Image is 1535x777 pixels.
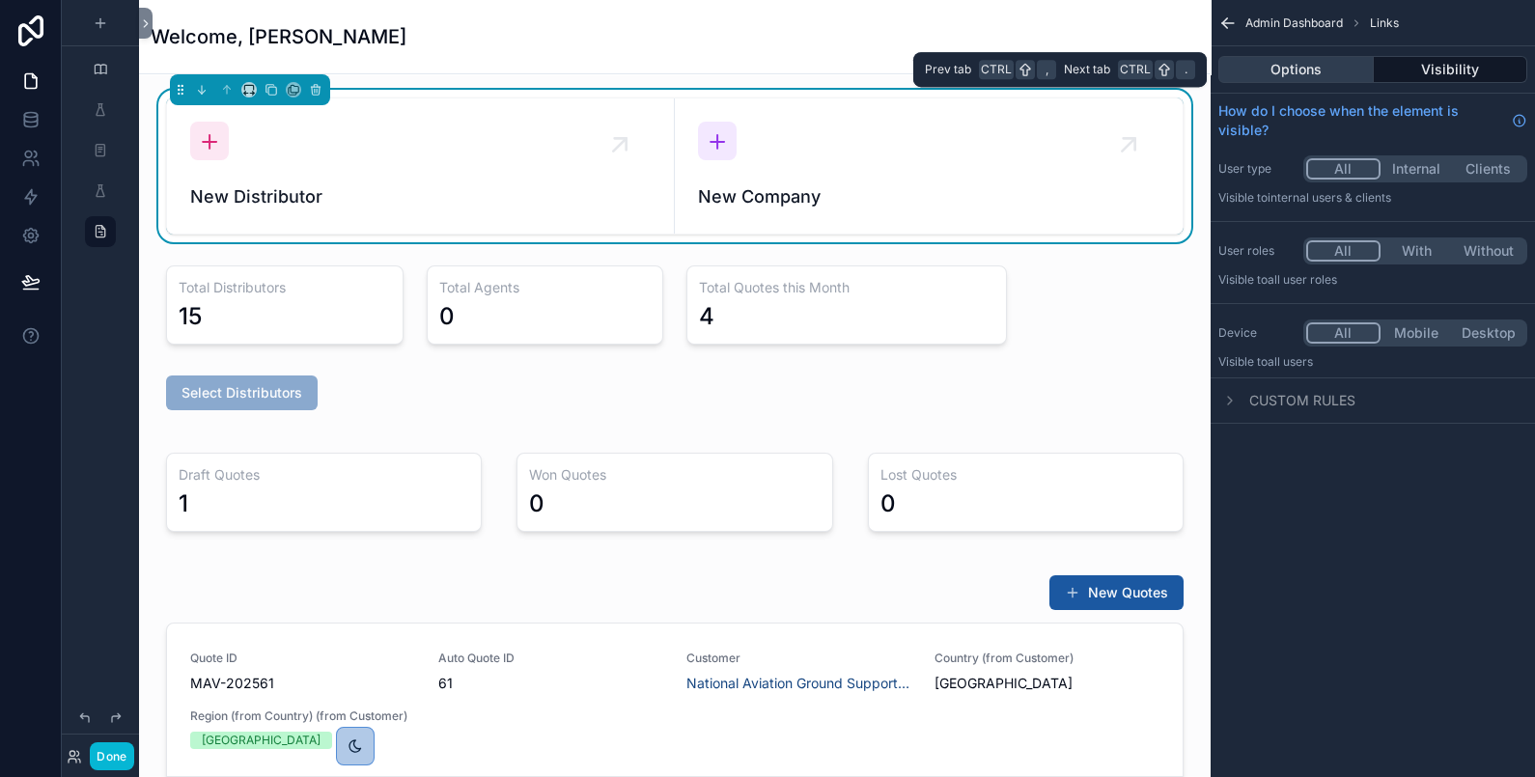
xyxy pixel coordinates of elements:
span: How do I choose when the element is visible? [1218,101,1504,140]
span: , [1039,62,1054,77]
span: New Distributor [190,183,651,210]
label: User type [1218,161,1296,177]
button: Desktop [1452,322,1524,344]
span: Ctrl [1118,60,1153,79]
a: How do I choose when the element is visible? [1218,101,1527,140]
span: Admin Dashboard [1245,15,1343,31]
span: Internal users & clients [1268,190,1391,205]
p: Visible to [1218,190,1527,206]
label: User roles [1218,243,1296,259]
a: New Company [675,98,1183,234]
span: Custom rules [1249,391,1355,410]
p: Visible to [1218,354,1527,370]
p: Visible to [1218,272,1527,288]
button: Clients [1452,158,1524,180]
label: Device [1218,325,1296,341]
span: Next tab [1064,62,1110,77]
button: Internal [1381,158,1453,180]
span: Ctrl [979,60,1014,79]
span: All user roles [1268,272,1337,287]
span: all users [1268,354,1313,369]
h1: Welcome, [PERSON_NAME] [151,23,406,50]
button: Done [90,742,133,770]
button: Without [1452,240,1524,262]
button: With [1381,240,1453,262]
a: New Distributor [167,98,675,234]
span: . [1178,62,1193,77]
button: All [1306,158,1381,180]
button: All [1306,322,1381,344]
span: New Company [698,183,1159,210]
button: All [1306,240,1381,262]
button: Options [1218,56,1374,83]
button: Mobile [1381,322,1453,344]
span: Links [1370,15,1399,31]
span: Prev tab [925,62,971,77]
button: Visibility [1374,56,1528,83]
